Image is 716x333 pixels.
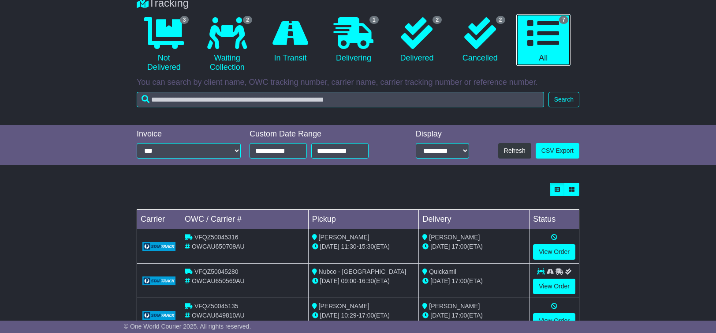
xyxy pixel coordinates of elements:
span: 3 [180,16,189,24]
a: View Order [533,313,575,329]
span: 2 [243,16,252,24]
span: VFQZ50045280 [194,268,239,275]
span: Nubco - [GEOGRAPHIC_DATA] [319,268,406,275]
img: GetCarrierServiceLogo [142,242,175,251]
div: - (ETA) [312,276,415,286]
span: 2 [496,16,505,24]
span: [DATE] [320,243,339,250]
a: View Order [533,244,575,260]
div: Invoice [137,129,241,139]
button: Refresh [498,143,531,159]
span: 17:00 [451,277,467,284]
a: 2 Delivered [390,14,444,66]
span: 17:00 [451,312,467,319]
span: [DATE] [320,277,339,284]
a: View Order [533,279,575,294]
span: 17:00 [451,243,467,250]
a: 1 Delivering [326,14,380,66]
span: [DATE] [430,243,450,250]
div: (ETA) [422,276,526,286]
span: 2 [433,16,442,24]
div: (ETA) [422,242,526,251]
a: 2 Waiting Collection [200,14,254,76]
td: Delivery [419,210,530,229]
p: You can search by client name, OWC tracking number, carrier name, carrier tracking number or refe... [137,78,579,87]
span: 1 [369,16,379,24]
span: Quickamil [429,268,456,275]
span: 7 [559,16,568,24]
a: CSV Export [536,143,579,159]
span: OWCAU650569AU [192,277,245,284]
span: [DATE] [430,277,450,284]
span: 17:00 [358,312,374,319]
td: Pickup [308,210,419,229]
span: [PERSON_NAME] [319,303,369,310]
a: 3 Not Delivered [137,14,191,76]
span: [PERSON_NAME] [429,303,480,310]
span: 15:30 [358,243,374,250]
img: GetCarrierServiceLogo [142,276,175,285]
span: VFQZ50045316 [194,234,239,241]
div: - (ETA) [312,311,415,320]
span: [PERSON_NAME] [429,234,480,241]
span: 16:30 [358,277,374,284]
a: In Transit [263,14,317,66]
td: Status [530,210,579,229]
span: 09:00 [341,277,357,284]
td: OWC / Carrier # [181,210,309,229]
span: [PERSON_NAME] [319,234,369,241]
span: VFQZ50045135 [194,303,239,310]
a: 2 Cancelled [453,14,507,66]
a: 7 All [516,14,571,66]
div: (ETA) [422,311,526,320]
div: - (ETA) [312,242,415,251]
div: Custom Date Range [250,129,391,139]
img: GetCarrierServiceLogo [142,311,175,320]
button: Search [548,92,579,107]
span: OWCAU650709AU [192,243,245,250]
span: 10:29 [341,312,357,319]
td: Carrier [137,210,181,229]
span: © One World Courier 2025. All rights reserved. [124,323,251,330]
span: [DATE] [430,312,450,319]
span: 11:30 [341,243,357,250]
span: OWCAU649810AU [192,312,245,319]
div: Display [416,129,470,139]
span: [DATE] [320,312,339,319]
